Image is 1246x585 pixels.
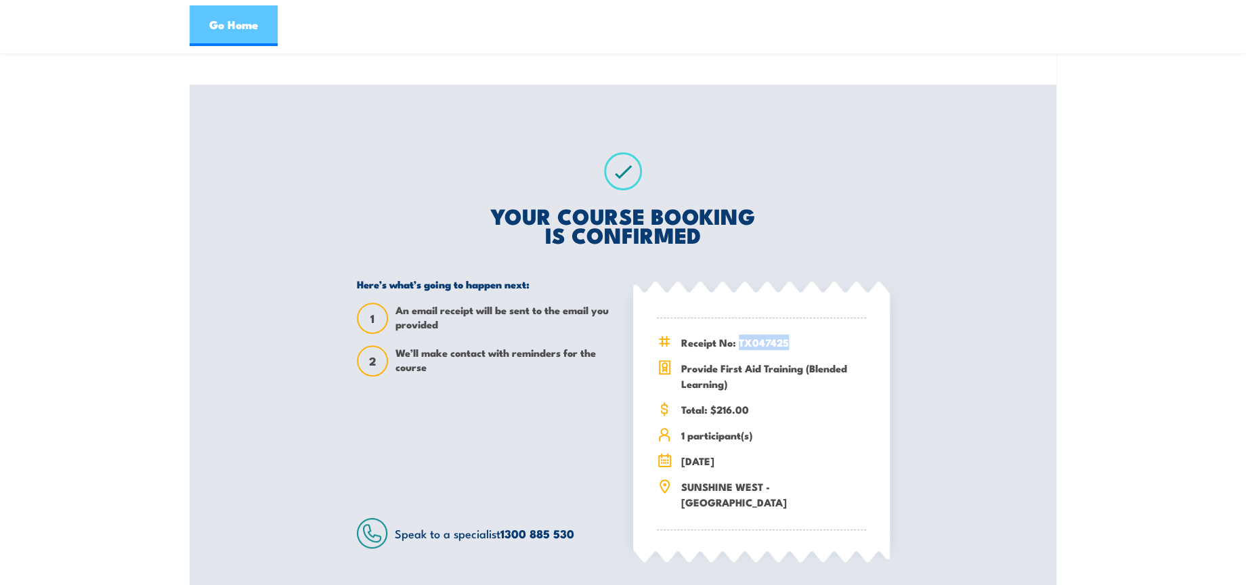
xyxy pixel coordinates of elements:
[357,278,614,290] h5: Here’s what’s going to happen next:
[395,303,614,334] span: An email receipt will be sent to the email you provided
[681,479,866,510] span: SUNSHINE WEST - [GEOGRAPHIC_DATA]
[681,360,866,391] span: Provide First Aid Training (Blended Learning)
[395,345,614,376] span: We’ll make contact with reminders for the course
[500,525,574,542] a: 1300 885 530
[681,427,866,443] span: 1 participant(s)
[395,525,574,542] span: Speak to a specialist
[681,402,866,417] span: Total: $216.00
[357,206,890,244] h2: YOUR COURSE BOOKING IS CONFIRMED
[358,354,387,368] span: 2
[190,5,278,46] a: Go Home
[681,334,866,350] span: Receipt No: TX047425
[358,311,387,326] span: 1
[681,453,866,469] span: [DATE]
